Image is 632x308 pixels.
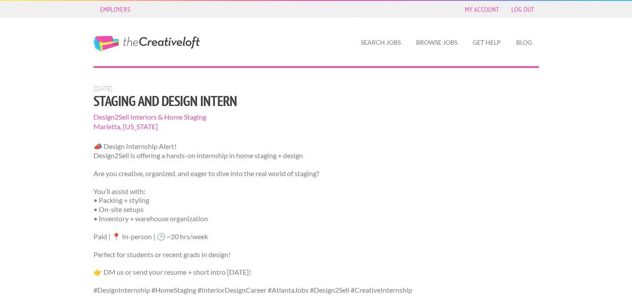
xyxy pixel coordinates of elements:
a: Log Out [507,3,539,15]
p: 📣 Design Internship Alert! Design2Sell is offering a hands-on internship in home staging + design [93,142,424,160]
p: 👉 DM us or send your resume + short intro [DATE]! [93,268,424,277]
a: Search Jobs [354,32,408,53]
p: Are you creative, organized, and eager to dive into the real world of staging? [93,169,424,178]
p: #DesignInternship #HomeStaging #InteriorDesignCareer #AtlantaJobs #Design2Sell #CreativeInternship [93,286,424,295]
a: Employers [96,3,135,15]
p: Paid | 📍 In-person | 🕒 ~20 hrs/week [93,232,424,241]
span: Marietta, [US_STATE] [93,122,424,131]
a: Browse Jobs [409,32,464,53]
a: Get Help [466,32,508,53]
a: The Creative Loft [93,36,200,52]
a: My Account [460,3,503,15]
p: Perfect for students or recent grads in design! [93,250,424,259]
p: You’ll assist with: • Packing + styling • On-site setups • Inventory + warehouse organization [93,187,424,223]
a: Blog [509,32,539,53]
span: Design2Sell Interiors & Home Staging [93,112,424,122]
h1: Staging and Design Intern [93,93,424,109]
span: [DATE] [93,85,112,92]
